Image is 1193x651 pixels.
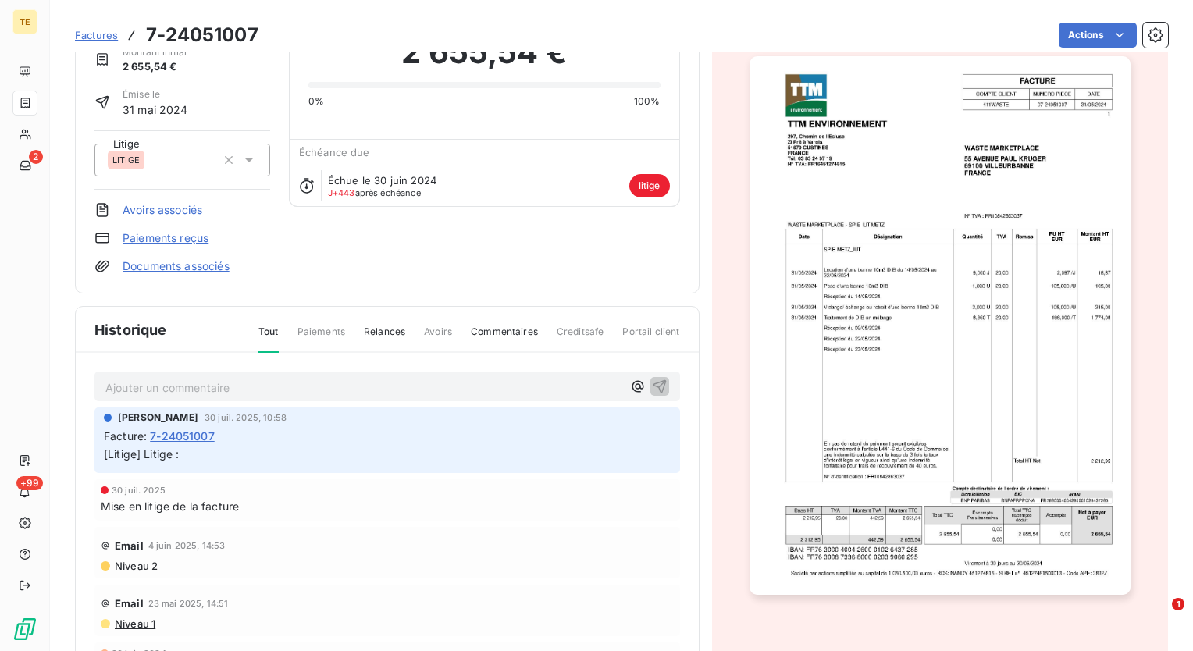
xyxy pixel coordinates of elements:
[104,428,147,444] span: Facture :
[12,9,37,34] div: TE
[328,188,421,197] span: après échéance
[148,541,226,550] span: 4 juin 2025, 14:53
[1172,598,1184,610] span: 1
[629,174,670,197] span: litige
[328,187,355,198] span: J+443
[297,325,345,351] span: Paiements
[16,476,43,490] span: +99
[115,597,144,610] span: Email
[146,21,258,49] h3: 7-24051007
[750,56,1131,595] img: invoice_thumbnail
[29,150,43,164] span: 2
[1140,598,1177,635] iframe: Intercom live chat
[113,617,155,630] span: Niveau 1
[113,560,158,572] span: Niveau 2
[150,428,215,444] span: 7-24051007
[1059,23,1137,48] button: Actions
[75,27,118,43] a: Factures
[299,146,370,158] span: Échéance due
[104,447,180,461] span: [Litige] Litige :
[401,29,567,76] span: 2 655,54 €
[123,45,187,59] span: Montant initial
[205,413,287,422] span: 30 juil. 2025, 10:58
[424,325,452,351] span: Avoirs
[94,319,167,340] span: Historique
[364,325,405,351] span: Relances
[75,29,118,41] span: Factures
[471,325,538,351] span: Commentaires
[328,174,436,187] span: Échue le 30 juin 2024
[12,617,37,642] img: Logo LeanPay
[115,539,144,552] span: Email
[123,87,188,101] span: Émise le
[123,258,230,274] a: Documents associés
[258,325,279,353] span: Tout
[308,94,324,108] span: 0%
[123,202,202,218] a: Avoirs associés
[101,498,239,514] span: Mise en litige de la facture
[148,599,229,608] span: 23 mai 2025, 14:51
[112,486,166,495] span: 30 juil. 2025
[634,94,661,108] span: 100%
[622,325,679,351] span: Portail client
[557,325,604,351] span: Creditsafe
[123,101,188,118] span: 31 mai 2024
[112,155,140,165] span: LITIGE
[118,411,198,425] span: [PERSON_NAME]
[123,230,208,246] a: Paiements reçus
[123,59,187,75] span: 2 655,54 €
